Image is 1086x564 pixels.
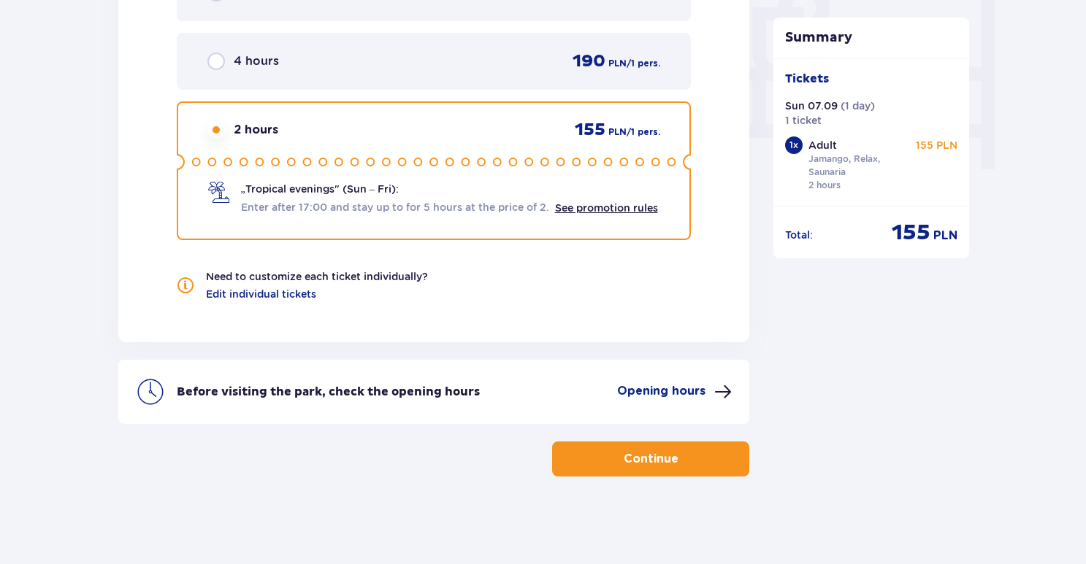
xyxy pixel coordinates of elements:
p: „Tropical evenings" (Sun – Fri): [241,182,399,196]
p: / 1 pers. [627,125,660,139]
p: PLN [933,228,957,244]
p: Jamango, Relax, Saunaria [808,152,909,179]
p: 4 hours [234,53,279,69]
p: Continue [624,451,678,467]
button: Opening hours [617,383,732,401]
p: 2 hours [234,122,278,138]
button: Continue [552,441,749,476]
p: Opening hours [617,383,705,399]
p: 155 PLN [916,138,957,152]
p: Summary [773,29,969,47]
p: ( 1 day ) [841,98,875,113]
p: Before visiting the park, check the opening hours [177,384,480,400]
p: 155 [575,119,605,141]
p: 155 [892,219,930,247]
p: Sun 07.09 [785,98,838,113]
p: Adult [808,138,837,152]
p: PLN [608,57,627,70]
a: See promotion rules [555,202,658,214]
span: Enter after 17:00 and stay up to for 5 hours at the price of 2. [241,200,549,215]
p: Tickets [785,71,829,87]
p: / 1 pers. [627,57,660,70]
p: 2 hours [808,179,841,192]
img: clock icon [136,377,165,406]
a: Edit individual tickets [206,287,316,301]
p: 190 [573,50,605,72]
p: PLN [608,125,627,139]
p: Total : [785,228,813,242]
p: Need to customize each ticket individually? [206,269,428,284]
div: 1 x [785,136,803,154]
p: 1 ticket [785,113,822,128]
